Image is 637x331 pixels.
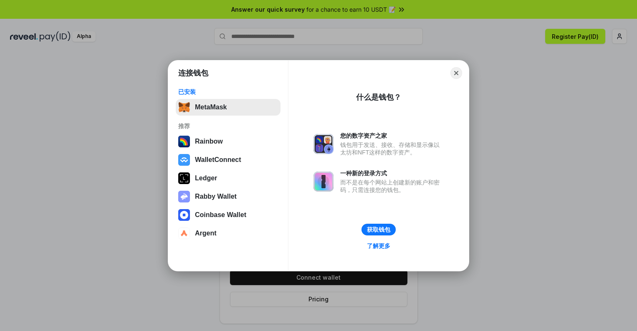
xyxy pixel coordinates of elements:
div: 一种新的登录方式 [340,169,444,177]
button: 获取钱包 [361,224,396,235]
img: svg+xml,%3Csvg%20width%3D%2228%22%20height%3D%2228%22%20viewBox%3D%220%200%2028%2028%22%20fill%3D... [178,227,190,239]
button: MetaMask [176,99,281,116]
div: 推荐 [178,122,278,130]
div: MetaMask [195,104,227,111]
button: Close [450,67,462,79]
div: Rainbow [195,138,223,145]
div: 您的数字资产之家 [340,132,444,139]
div: Coinbase Wallet [195,211,246,219]
div: 什么是钱包？ [356,92,401,102]
img: svg+xml,%3Csvg%20xmlns%3D%22http%3A%2F%2Fwww.w3.org%2F2000%2Fsvg%22%20fill%3D%22none%22%20viewBox... [313,172,334,192]
img: svg+xml,%3Csvg%20width%3D%22120%22%20height%3D%22120%22%20viewBox%3D%220%200%20120%20120%22%20fil... [178,136,190,147]
h1: 连接钱包 [178,68,208,78]
div: Rabby Wallet [195,193,237,200]
img: svg+xml,%3Csvg%20xmlns%3D%22http%3A%2F%2Fwww.w3.org%2F2000%2Fsvg%22%20fill%3D%22none%22%20viewBox... [178,191,190,202]
div: 获取钱包 [367,226,390,233]
button: Argent [176,225,281,242]
button: Coinbase Wallet [176,207,281,223]
img: svg+xml,%3Csvg%20xmlns%3D%22http%3A%2F%2Fwww.w3.org%2F2000%2Fsvg%22%20width%3D%2228%22%20height%3... [178,172,190,184]
button: Rainbow [176,133,281,150]
div: Argent [195,230,217,237]
div: 了解更多 [367,242,390,250]
div: Ledger [195,174,217,182]
button: Ledger [176,170,281,187]
img: svg+xml,%3Csvg%20xmlns%3D%22http%3A%2F%2Fwww.w3.org%2F2000%2Fsvg%22%20fill%3D%22none%22%20viewBox... [313,134,334,154]
a: 了解更多 [362,240,395,251]
img: svg+xml,%3Csvg%20width%3D%2228%22%20height%3D%2228%22%20viewBox%3D%220%200%2028%2028%22%20fill%3D... [178,209,190,221]
div: 而不是在每个网站上创建新的账户和密码，只需连接您的钱包。 [340,179,444,194]
img: svg+xml,%3Csvg%20fill%3D%22none%22%20height%3D%2233%22%20viewBox%3D%220%200%2035%2033%22%20width%... [178,101,190,113]
div: 钱包用于发送、接收、存储和显示像以太坊和NFT这样的数字资产。 [340,141,444,156]
img: svg+xml,%3Csvg%20width%3D%2228%22%20height%3D%2228%22%20viewBox%3D%220%200%2028%2028%22%20fill%3D... [178,154,190,166]
div: WalletConnect [195,156,241,164]
button: Rabby Wallet [176,188,281,205]
div: 已安装 [178,88,278,96]
button: WalletConnect [176,152,281,168]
